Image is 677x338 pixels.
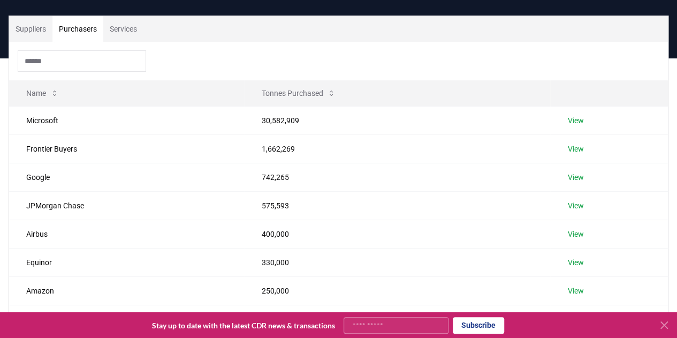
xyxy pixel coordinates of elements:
td: Frontier Buyers [9,134,244,163]
td: 30,582,909 [244,106,550,134]
td: Airbus [9,220,244,248]
td: JPMorgan Chase [9,191,244,220]
td: NextGen CDR [9,305,244,333]
a: View [567,286,583,296]
a: View [567,172,583,183]
a: View [567,200,583,211]
td: Amazon [9,276,244,305]
td: 400,000 [244,220,550,248]
td: Microsoft [9,106,244,134]
td: 742,265 [244,163,550,191]
a: View [567,257,583,268]
button: Name [18,82,67,104]
button: Suppliers [9,16,52,42]
a: View [567,144,583,154]
a: View [567,115,583,126]
button: Services [103,16,143,42]
a: View [567,229,583,239]
td: 212,000 [244,305,550,333]
td: 250,000 [244,276,550,305]
button: Purchasers [52,16,103,42]
td: Google [9,163,244,191]
td: 1,662,269 [244,134,550,163]
td: 330,000 [244,248,550,276]
button: Tonnes Purchased [253,82,344,104]
td: Equinor [9,248,244,276]
td: 575,593 [244,191,550,220]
